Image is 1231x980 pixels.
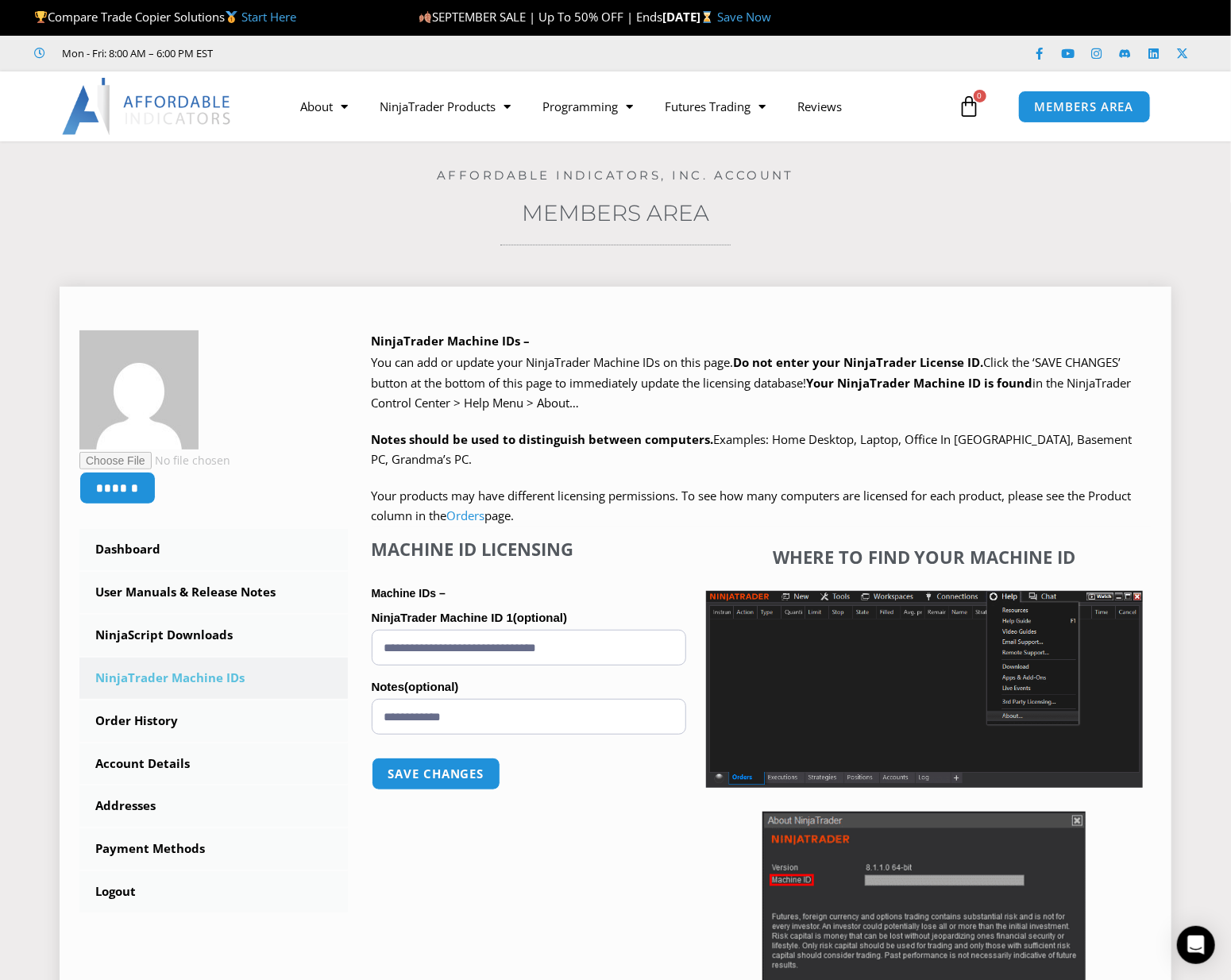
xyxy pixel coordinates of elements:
[79,700,348,742] a: Order History
[404,680,458,693] span: (optional)
[1018,91,1151,123] a: MEMBERS AREA
[662,9,717,25] strong: [DATE]
[79,828,348,870] a: Payment Methods
[372,431,1133,468] span: Examples: Home Desktop, Laptop, Office In [GEOGRAPHIC_DATA], Basement PC, Grandma’s PC.
[419,9,662,25] span: SEPTEMBER SALE | Up To 50% OFF | Ends
[79,529,348,570] a: Dashboard
[226,11,237,23] img: 🥇
[1035,101,1134,113] span: MEMBERS AREA
[372,354,734,370] span: You can add or update your NinjaTrader Machine IDs on this page.
[781,88,858,125] a: Reviews
[241,9,296,25] a: Start Here
[62,78,233,135] img: LogoAI | Affordable Indicators – NinjaTrader
[522,199,709,226] a: Members Area
[447,507,485,523] a: Orders
[372,488,1132,524] span: Your products may have different licensing permissions. To see how many computers are licensed fo...
[372,431,714,447] strong: Notes should be used to distinguish between computers.
[372,587,446,600] strong: Machine IDs –
[34,9,296,25] span: Compare Trade Copier Solutions
[236,45,474,61] iframe: Customer reviews powered by Trustpilot
[807,375,1033,391] strong: Your NinjaTrader Machine ID is found
[437,168,795,183] a: Affordable Indicators, Inc. Account
[364,88,527,125] a: NinjaTrader Products
[79,572,348,613] a: User Manuals & Release Notes
[372,333,531,349] b: NinjaTrader Machine IDs –
[284,88,954,125] nav: Menu
[79,330,199,449] img: 18588248f47db74aa67f77eb8bfce149bba37670ee3ec041958043f7d9147e14
[527,88,649,125] a: Programming
[79,785,348,827] a: Addresses
[372,538,686,559] h4: Machine ID Licensing
[734,354,984,370] b: Do not enter your NinjaTrader License ID.
[1177,926,1215,964] div: Open Intercom Messenger
[649,88,781,125] a: Futures Trading
[706,591,1143,788] img: Screenshot 2025-01-17 1155544 | Affordable Indicators – NinjaTrader
[701,11,713,23] img: ⌛
[706,546,1143,567] h4: Where to find your Machine ID
[974,90,986,102] span: 0
[419,11,431,23] img: 🍂
[79,615,348,656] a: NinjaScript Downloads
[372,758,501,790] button: Save changes
[79,743,348,785] a: Account Details
[79,658,348,699] a: NinjaTrader Machine IDs
[35,11,47,23] img: 🏆
[59,44,214,63] span: Mon - Fri: 8:00 AM – 6:00 PM EST
[717,9,771,25] a: Save Now
[284,88,364,125] a: About
[935,83,1005,129] a: 0
[79,871,348,912] a: Logout
[372,354,1132,411] span: Click the ‘SAVE CHANGES’ button at the bottom of this page to immediately update the licensing da...
[372,675,686,699] label: Notes
[513,611,567,624] span: (optional)
[372,606,686,630] label: NinjaTrader Machine ID 1
[79,529,348,912] nav: Account pages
